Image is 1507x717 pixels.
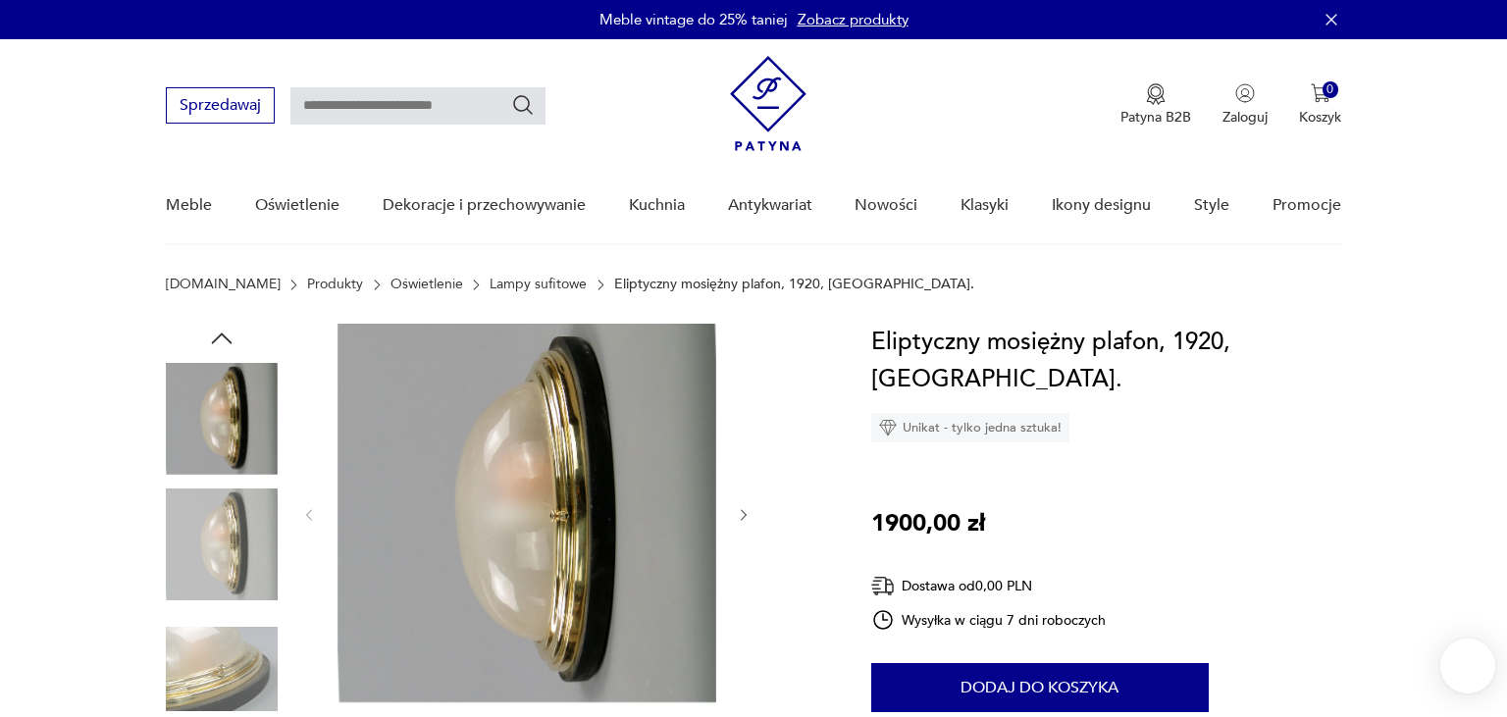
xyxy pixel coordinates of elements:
img: Zdjęcie produktu Eliptyczny mosiężny plafon, 1920, Polska. [166,488,278,600]
button: Dodaj do koszyka [871,663,1209,712]
a: Kuchnia [629,168,685,243]
button: Sprzedawaj [166,87,275,124]
img: Ikona medalu [1146,83,1166,105]
img: Zdjęcie produktu Eliptyczny mosiężny plafon, 1920, Polska. [338,324,716,702]
iframe: Smartsupp widget button [1440,639,1495,693]
button: Zaloguj [1222,83,1268,127]
a: Ikona medaluPatyna B2B [1120,83,1191,127]
a: [DOMAIN_NAME] [166,277,281,292]
a: Lampy sufitowe [490,277,587,292]
a: Ikony designu [1052,168,1151,243]
div: Dostawa od 0,00 PLN [871,574,1107,598]
p: Meble vintage do 25% taniej [599,10,788,29]
p: Koszyk [1299,108,1341,127]
p: 1900,00 zł [871,505,985,542]
button: 0Koszyk [1299,83,1341,127]
div: Wysyłka w ciągu 7 dni roboczych [871,608,1107,632]
h1: Eliptyczny mosiężny plafon, 1920, [GEOGRAPHIC_DATA]. [871,324,1341,398]
a: Oświetlenie [390,277,463,292]
img: Patyna - sklep z meblami i dekoracjami vintage [730,56,806,151]
p: Eliptyczny mosiężny plafon, 1920, [GEOGRAPHIC_DATA]. [614,277,974,292]
a: Oświetlenie [255,168,339,243]
a: Antykwariat [728,168,812,243]
img: Ikona dostawy [871,574,895,598]
a: Promocje [1273,168,1341,243]
div: Unikat - tylko jedna sztuka! [871,413,1069,442]
p: Zaloguj [1222,108,1268,127]
img: Ikonka użytkownika [1235,83,1255,103]
button: Patyna B2B [1120,83,1191,127]
img: Ikona koszyka [1311,83,1330,103]
a: Style [1194,168,1229,243]
p: Patyna B2B [1120,108,1191,127]
a: Zobacz produkty [798,10,909,29]
a: Meble [166,168,212,243]
div: 0 [1323,81,1339,98]
button: Szukaj [511,93,535,117]
img: Zdjęcie produktu Eliptyczny mosiężny plafon, 1920, Polska. [166,363,278,475]
a: Dekoracje i przechowywanie [383,168,586,243]
a: Nowości [855,168,917,243]
a: Sprzedawaj [166,100,275,114]
img: Ikona diamentu [879,419,897,436]
a: Klasyki [961,168,1009,243]
a: Produkty [307,277,363,292]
